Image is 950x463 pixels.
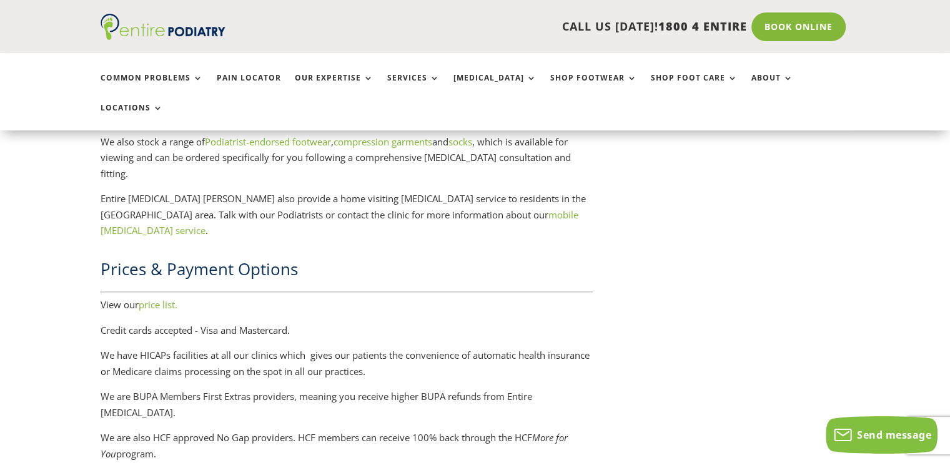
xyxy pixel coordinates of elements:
a: Shop Footwear [550,74,637,100]
button: Send message [826,416,938,454]
a: About [751,74,793,100]
a: compression garments [334,135,432,148]
i: More for You [101,431,568,460]
a: Podiatrist-endorsed footwear [205,135,331,148]
img: logo (1) [101,14,225,40]
span: 1800 4 ENTIRE [658,19,747,34]
p: We have HICAPs facilities at all our clinics which gives our patients the convenience of automati... [101,348,593,389]
a: Common Problems [101,74,203,100]
a: Services [387,74,440,100]
a: Book Online [751,12,846,41]
p: View our [101,297,593,323]
p: We are BUPA Members First Extras providers, meaning you receive higher BUPA refunds from Entire [... [101,389,593,430]
a: Our Expertise [295,74,374,100]
h2: Prices & Payment Options [101,258,593,286]
p: Credit cards accepted - Visa and Mastercard. [101,323,593,348]
a: Pain Locator [217,74,281,100]
p: We also stock a range of , and , which is available for viewing and can be ordered specifically f... [101,134,593,192]
a: price list. [139,298,177,311]
a: Locations [101,104,163,130]
a: Shop Foot Care [651,74,738,100]
p: Entire [MEDICAL_DATA] [PERSON_NAME] also provide a home visiting [MEDICAL_DATA] service to reside... [101,191,593,239]
p: CALL US [DATE]! [274,19,747,35]
span: Send message [857,428,931,442]
a: Entire Podiatry [101,30,225,42]
a: socks [448,135,472,148]
a: [MEDICAL_DATA] [453,74,537,100]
